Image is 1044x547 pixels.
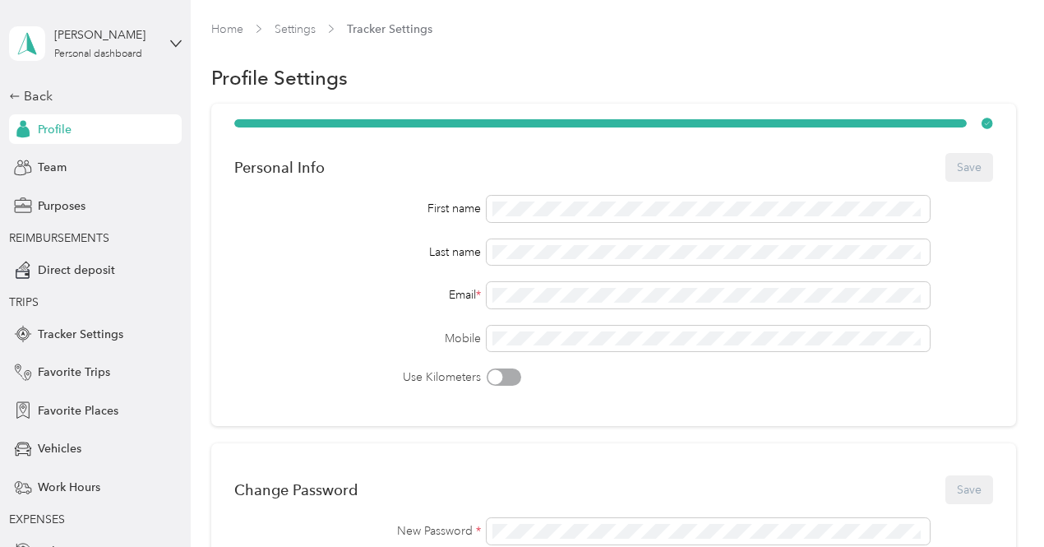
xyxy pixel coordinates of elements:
[9,512,65,526] span: EXPENSES
[234,200,482,217] div: First name
[54,26,157,44] div: [PERSON_NAME]
[38,402,118,420] span: Favorite Places
[234,159,325,176] div: Personal Info
[234,481,358,498] div: Change Password
[9,86,173,106] div: Back
[38,364,110,381] span: Favorite Trips
[211,22,243,36] a: Home
[211,69,348,86] h1: Profile Settings
[38,159,67,176] span: Team
[9,231,109,245] span: REIMBURSEMENTS
[38,326,123,343] span: Tracker Settings
[54,49,142,59] div: Personal dashboard
[38,479,100,496] span: Work Hours
[38,262,115,279] span: Direct deposit
[347,21,432,38] span: Tracker Settings
[9,295,39,309] span: TRIPS
[275,22,316,36] a: Settings
[38,197,85,215] span: Purposes
[234,330,482,347] label: Mobile
[38,121,72,138] span: Profile
[38,440,81,457] span: Vehicles
[234,243,482,261] div: Last name
[234,369,482,386] label: Use Kilometers
[952,455,1044,547] iframe: Everlance-gr Chat Button Frame
[234,522,482,540] label: New Password
[234,286,482,304] div: Email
